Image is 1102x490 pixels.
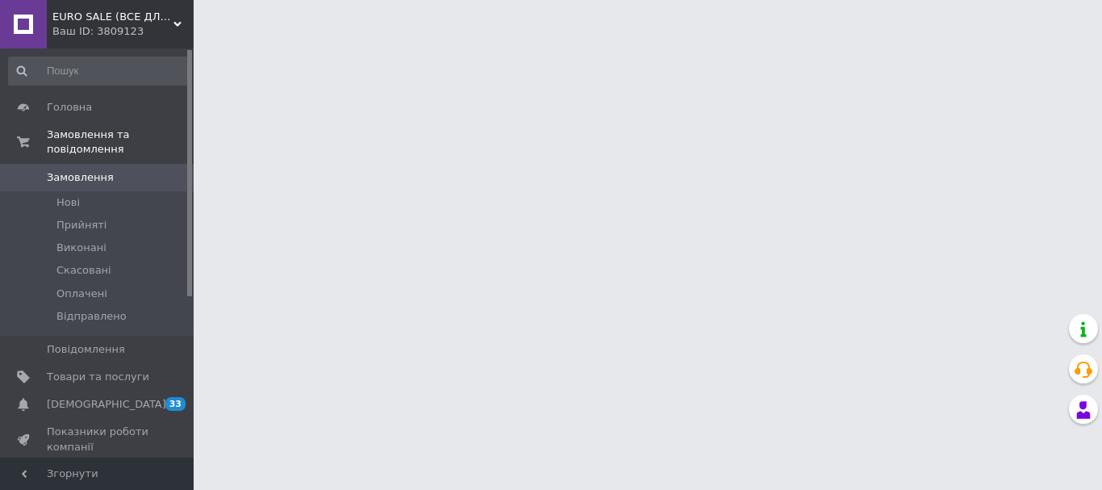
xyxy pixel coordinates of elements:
[165,397,186,411] span: 33
[47,397,166,412] span: [DEMOGRAPHIC_DATA]
[47,342,125,357] span: Повідомлення
[47,370,149,384] span: Товари та послуги
[47,128,194,157] span: Замовлення та повідомлення
[47,100,92,115] span: Головна
[56,218,106,232] span: Прийняті
[56,309,127,324] span: Відправлено
[56,263,111,278] span: Скасовані
[52,10,173,24] span: EURO SALE (ВСЕ ДЛЯ ГОЛІННЯ)
[52,24,194,39] div: Ваш ID: 3809123
[56,241,106,255] span: Виконані
[56,195,80,210] span: Нові
[8,57,190,86] input: Пошук
[56,287,107,301] span: Оплачені
[47,170,114,185] span: Замовлення
[47,425,149,454] span: Показники роботи компанії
